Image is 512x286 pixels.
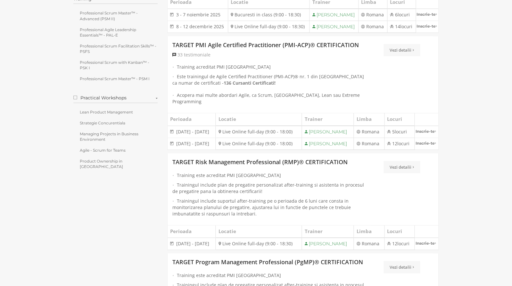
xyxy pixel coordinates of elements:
a: 136 Cursanti Certificati! [224,80,276,86]
td: [PERSON_NAME] [302,138,354,149]
li: Training este acreditat PMI [GEOGRAPHIC_DATA] [172,172,366,179]
th: Locuri [384,113,414,126]
td: Bucuresti in class (9:00 - 18:30) [228,9,310,21]
a: Vezi detalii [384,261,420,273]
span: locuri [397,140,409,147]
th: Locatie [216,225,302,238]
li: Este trainingul de Agile Certified Practitioner (PMI-ACP)® nr. 1 din [GEOGRAPHIC_DATA] ca numar d... [172,73,366,89]
td: Live Online full-day (9:00 - 18:30) [228,21,310,32]
a: Agile - Scrum for Teams [73,146,158,155]
a: Professional Scrum with Kanban™ - PSK I [73,58,158,72]
span: locuri [397,240,409,247]
td: [PERSON_NAME] [302,126,354,138]
td: Live Online full-day (9:00 - 18:00) [216,126,302,138]
th: Locuri [384,225,414,238]
td: 12 [384,138,414,149]
a: Inscrie-te [415,238,438,248]
li: Trainingul include suportul after-training pe o perioada de 6 luni care consta in monitorizarea p... [172,198,366,217]
a: TARGET Risk Management Professional (RMP)® CERTIFICATION [172,158,348,166]
span: 3 - 7 noiembrie 2025 [176,12,220,18]
a: Professional Scrum Facilitation Skills™ - PSFS [73,42,158,56]
span: locuri [400,23,412,29]
td: Live Online full-day (9:00 - 18:30) [216,238,302,250]
li: Trainingul include plan de pregatire personalizat after-training si asistenta in procesul de preg... [172,182,366,195]
span: 8 - 12 decembrie 2025 [176,23,224,29]
a: Professional Agile Leadership Essentials™ - PAL-E [73,25,158,39]
span: [DATE] - [DATE] [176,140,209,147]
th: Perioada [168,113,216,126]
li: Training este acreditat PMI [GEOGRAPHIC_DATA] [172,272,366,279]
a: Vezi detalii [384,161,420,173]
td: Romana [354,126,384,138]
a: Inscrie-te [415,126,438,137]
span: [DATE] - [DATE] [176,240,209,247]
a: Vezi detalii [384,44,420,56]
a: Inscrie-te [415,138,438,148]
td: [PERSON_NAME] [310,21,359,32]
span: locuri [395,129,407,135]
span: locuri [398,12,410,18]
th: Perioada [168,225,216,238]
td: Live Online full-day (9:00 - 18:00) [216,138,302,149]
td: [PERSON_NAME] [310,9,359,21]
td: 12 [384,238,414,250]
a: Inscrie-te [416,9,438,20]
th: Limba [354,113,384,126]
a: Managing Projects in Business Environment [73,130,158,144]
a: Inscrie-te [416,21,438,31]
a: 33 testimoniale [172,52,211,58]
td: Romana [354,138,384,149]
span: 33 testimoniale [178,52,211,58]
td: 14 [387,21,416,32]
th: Trainer [302,225,354,238]
td: 6 [387,9,416,21]
th: Trainer [302,113,354,126]
th: Locatie [216,113,302,126]
a: TARGET PMI Agile Certified Practitioner (PMI-ACP)® CERTIFICATION [172,41,359,49]
td: Romana [358,9,387,21]
a: Professional Scrum Master™ - PSM I [73,74,158,83]
label: Practical Workshops [73,95,158,103]
td: Romana [354,238,384,250]
td: Romana [358,21,387,32]
span: [DATE] - [DATE] [176,129,209,135]
th: Limba [354,225,384,238]
li: Training acreditat PMI [GEOGRAPHIC_DATA] [172,64,366,70]
td: 5 [384,126,414,138]
td: [PERSON_NAME] [302,238,354,250]
li: Acopera mai multe abordari Agile, ca Scrum, [GEOGRAPHIC_DATA], Lean sau Extreme Programming [172,92,366,105]
a: Product Ownership in [GEOGRAPHIC_DATA] [73,157,158,171]
a: Lean Product Management [73,108,158,116]
a: TARGET Program Management Professional (PgMP)® CERTIFICATION [172,258,363,266]
a: Strategie Concurentiala [73,119,158,127]
a: Professional Scrum Master™ - Advanced (PSM II) [73,9,158,23]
